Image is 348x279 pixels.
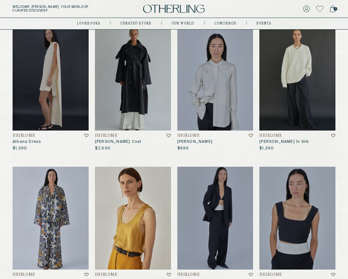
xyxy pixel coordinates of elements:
p: $690 [177,146,189,151]
img: Patricia Sweater in Silk [259,28,335,131]
h4: Heirlome [95,273,118,277]
h4: Heirlome [259,273,282,277]
h4: Heirlome [13,273,35,277]
img: Athena Dress [13,28,89,131]
a: lookbooks [77,22,100,25]
h4: Heirlome [177,134,200,138]
img: Micaela Coat [95,28,171,131]
h4: Heirlome [13,134,35,138]
img: Monica Top [259,167,335,269]
img: Petra Shirt [177,28,253,131]
h3: [PERSON_NAME] In Silk [259,139,335,144]
a: concierge [214,22,236,25]
a: Patricia Sweater in SilkHeirlome[PERSON_NAME] In Silk$1,390 [259,28,335,151]
p: $1,390 [259,146,274,151]
h3: [PERSON_NAME] [177,139,253,144]
img: Dakota Trousers [177,167,253,269]
img: logo [143,5,205,13]
div: / [161,21,162,26]
span: 0 [334,7,337,11]
a: events [257,22,271,25]
a: 0 [330,4,335,13]
h3: [PERSON_NAME] Coat [95,139,171,144]
a: Petra ShirtHeirlome[PERSON_NAME]$690 [177,28,253,151]
a: Athena DressHeirlomeAthena Dress$1,390 [13,28,89,151]
div: / [204,21,205,26]
h4: Heirlome [95,134,118,138]
a: Our world [172,22,194,25]
a: Micaela CoatHeirlome[PERSON_NAME] Coat$2,690 [95,28,171,151]
h4: Heirlome [177,273,200,277]
h4: Heirlome [259,134,282,138]
img: Álvarez Nogal Shirt [13,167,89,269]
h5: Welcome, [PERSON_NAME] . Your world of curated discovery. [13,5,109,13]
p: $1,390 [13,146,27,151]
h3: Athena Dress [13,139,89,144]
div: / [246,21,247,26]
img: Margot Top in Yellow Ochre [95,167,171,269]
div: / [110,21,111,26]
p: $2,690 [95,146,111,151]
a: Curated store [120,22,152,25]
